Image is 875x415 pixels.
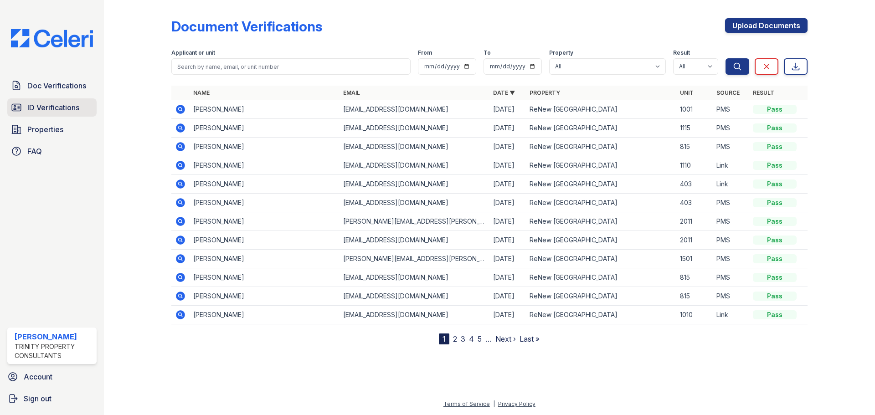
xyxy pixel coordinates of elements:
[713,268,749,287] td: PMS
[676,194,713,212] td: 403
[190,212,340,231] td: [PERSON_NAME]
[526,194,676,212] td: ReNew [GEOGRAPHIC_DATA]
[676,231,713,250] td: 2011
[753,292,797,301] div: Pass
[753,161,797,170] div: Pass
[526,175,676,194] td: ReNew [GEOGRAPHIC_DATA]
[190,100,340,119] td: [PERSON_NAME]
[676,138,713,156] td: 815
[190,119,340,138] td: [PERSON_NAME]
[340,250,489,268] td: [PERSON_NAME][EMAIL_ADDRESS][PERSON_NAME][DOMAIN_NAME]
[340,231,489,250] td: [EMAIL_ADDRESS][DOMAIN_NAME]
[418,49,432,56] label: From
[340,156,489,175] td: [EMAIL_ADDRESS][DOMAIN_NAME]
[489,194,526,212] td: [DATE]
[753,123,797,133] div: Pass
[526,306,676,324] td: ReNew [GEOGRAPHIC_DATA]
[343,89,360,96] a: Email
[489,212,526,231] td: [DATE]
[713,250,749,268] td: PMS
[340,306,489,324] td: [EMAIL_ADDRESS][DOMAIN_NAME]
[190,231,340,250] td: [PERSON_NAME]
[193,89,210,96] a: Name
[15,331,93,342] div: [PERSON_NAME]
[443,400,490,407] a: Terms of Service
[676,268,713,287] td: 815
[680,89,694,96] a: Unit
[673,49,690,56] label: Result
[340,268,489,287] td: [EMAIL_ADDRESS][DOMAIN_NAME]
[676,306,713,324] td: 1010
[495,334,516,343] a: Next ›
[713,175,749,194] td: Link
[24,393,51,404] span: Sign out
[7,142,97,160] a: FAQ
[7,120,97,138] a: Properties
[489,175,526,194] td: [DATE]
[498,400,535,407] a: Privacy Policy
[340,100,489,119] td: [EMAIL_ADDRESS][DOMAIN_NAME]
[190,156,340,175] td: [PERSON_NAME]
[753,273,797,282] div: Pass
[713,156,749,175] td: Link
[713,194,749,212] td: PMS
[713,100,749,119] td: PMS
[753,236,797,245] div: Pass
[190,194,340,212] td: [PERSON_NAME]
[340,194,489,212] td: [EMAIL_ADDRESS][DOMAIN_NAME]
[439,333,449,344] div: 1
[753,89,774,96] a: Result
[713,138,749,156] td: PMS
[171,18,322,35] div: Document Verifications
[27,124,63,135] span: Properties
[549,49,573,56] label: Property
[340,287,489,306] td: [EMAIL_ADDRESS][DOMAIN_NAME]
[526,268,676,287] td: ReNew [GEOGRAPHIC_DATA]
[340,175,489,194] td: [EMAIL_ADDRESS][DOMAIN_NAME]
[676,100,713,119] td: 1001
[340,212,489,231] td: [PERSON_NAME][EMAIL_ADDRESS][PERSON_NAME][DOMAIN_NAME]
[469,334,474,343] a: 4
[526,156,676,175] td: ReNew [GEOGRAPHIC_DATA]
[7,98,97,117] a: ID Verifications
[713,231,749,250] td: PMS
[485,333,492,344] span: …
[489,138,526,156] td: [DATE]
[676,175,713,194] td: 403
[526,138,676,156] td: ReNew [GEOGRAPHIC_DATA]
[489,231,526,250] td: [DATE]
[713,119,749,138] td: PMS
[526,119,676,138] td: ReNew [GEOGRAPHIC_DATA]
[526,100,676,119] td: ReNew [GEOGRAPHIC_DATA]
[753,179,797,189] div: Pass
[676,119,713,138] td: 1115
[171,49,215,56] label: Applicant or unit
[453,334,457,343] a: 2
[15,342,93,360] div: Trinity Property Consultants
[526,287,676,306] td: ReNew [GEOGRAPHIC_DATA]
[753,310,797,319] div: Pass
[24,371,52,382] span: Account
[489,287,526,306] td: [DATE]
[676,212,713,231] td: 2011
[4,389,100,408] a: Sign out
[753,217,797,226] div: Pass
[4,368,100,386] a: Account
[190,175,340,194] td: [PERSON_NAME]
[526,231,676,250] td: ReNew [GEOGRAPHIC_DATA]
[489,268,526,287] td: [DATE]
[493,89,515,96] a: Date ▼
[27,146,42,157] span: FAQ
[493,400,495,407] div: |
[190,138,340,156] td: [PERSON_NAME]
[530,89,560,96] a: Property
[526,212,676,231] td: ReNew [GEOGRAPHIC_DATA]
[753,198,797,207] div: Pass
[190,250,340,268] td: [PERSON_NAME]
[713,212,749,231] td: PMS
[4,29,100,47] img: CE_Logo_Blue-a8612792a0a2168367f1c8372b55b34899dd931a85d93a1a3d3e32e68fde9ad4.png
[489,119,526,138] td: [DATE]
[190,306,340,324] td: [PERSON_NAME]
[716,89,740,96] a: Source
